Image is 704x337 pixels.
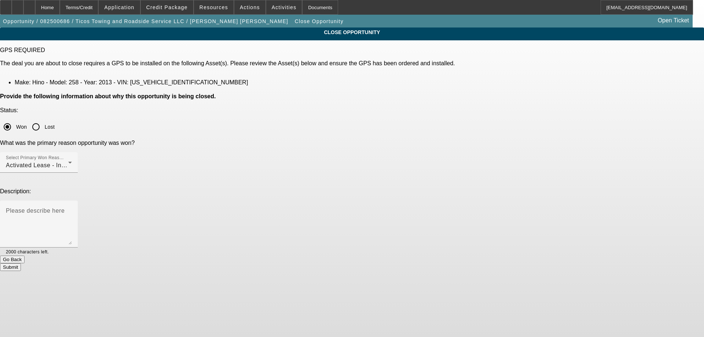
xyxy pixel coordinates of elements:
[104,4,134,10] span: Application
[272,4,297,10] span: Activities
[6,155,65,160] mat-label: Select Primary Won Reason
[15,79,704,86] li: Make: Hino - Model: 258 - Year: 2013 - VIN: [US_VEHICLE_IDENTIFICATION_NUMBER]
[199,4,228,10] span: Resources
[240,4,260,10] span: Actions
[6,208,65,214] mat-label: Please describe here
[43,123,55,131] label: Lost
[295,18,344,24] span: Close Opportunity
[234,0,265,14] button: Actions
[6,162,92,168] span: Activated Lease - In LeasePlus
[3,18,288,24] span: Opportunity / 082500686 / Ticos Towing and Roadside Service LLC / [PERSON_NAME] [PERSON_NAME]
[6,248,49,256] mat-hint: 2000 characters left.
[194,0,234,14] button: Resources
[99,0,140,14] button: Application
[15,123,27,131] label: Won
[5,29,698,35] span: CLOSE OPPORTUNITY
[141,0,193,14] button: Credit Package
[293,15,345,28] button: Close Opportunity
[655,14,692,27] a: Open Ticket
[266,0,302,14] button: Activities
[146,4,188,10] span: Credit Package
